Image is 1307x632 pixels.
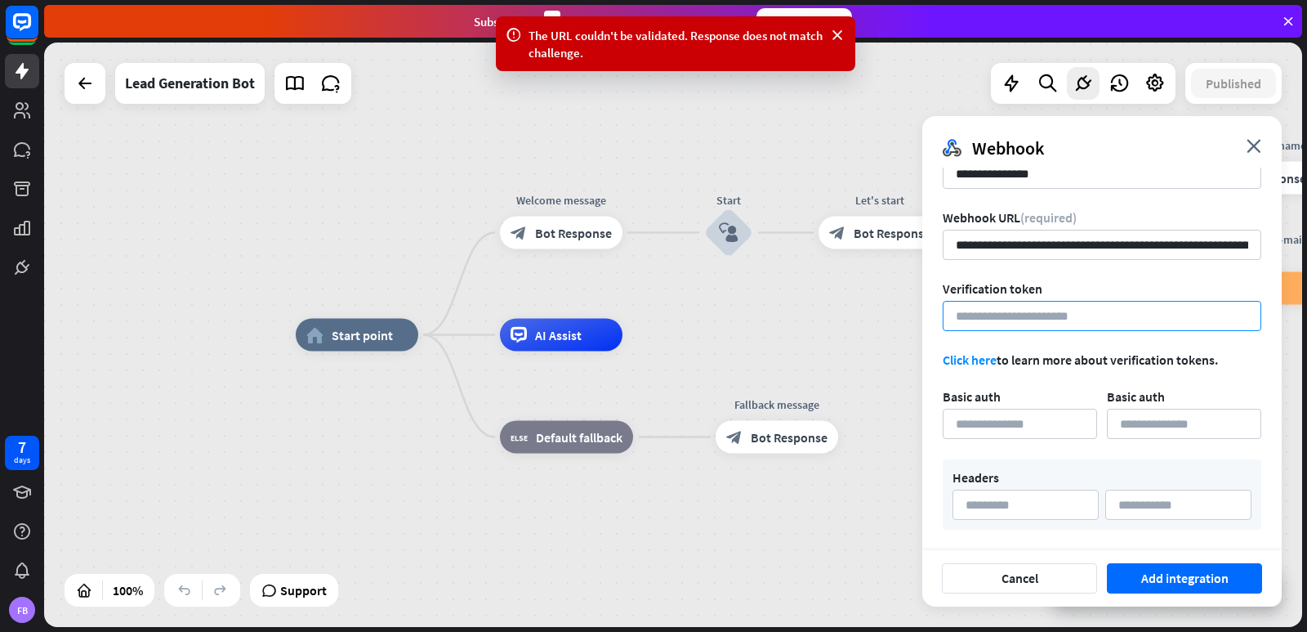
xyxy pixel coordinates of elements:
[5,436,39,470] a: 7 days
[942,563,1097,594] button: Cancel
[14,455,30,466] div: days
[280,577,327,603] span: Support
[756,8,852,34] div: Subscribe now
[9,597,35,623] div: FB
[108,577,148,603] div: 100%
[751,429,827,446] span: Bot Response
[1107,388,1165,405] span: Basic auth
[829,225,845,241] i: block_bot_response
[806,192,953,208] div: Let's start
[943,388,1001,405] span: Basic auth
[488,192,635,208] div: Welcome message
[703,397,850,413] div: Fallback message
[18,440,26,455] div: 7
[544,11,560,33] div: 3
[1191,69,1276,98] button: Published
[535,225,612,241] span: Bot Response
[1107,563,1262,594] button: Add integration
[306,327,323,343] i: home_2
[536,429,622,446] span: Default fallback
[125,63,255,104] div: Lead Generation Bot
[719,223,738,243] i: block_user_input
[1247,139,1261,153] i: close
[511,225,527,241] i: block_bot_response
[854,225,930,241] span: Bot Response
[943,352,997,368] a: Click here
[474,11,743,33] div: Subscribe in days to get your first month for $1
[943,280,1042,297] span: Verification token
[952,469,999,486] span: Headers
[726,429,743,446] i: block_bot_response
[13,7,62,56] button: Open LiveChat chat widget
[511,429,528,446] i: block_fallback
[943,352,1218,368] span: to learn more about verification tokens.
[529,27,823,61] div: The URL couldn't be validated. Response does not match challenge.
[972,137,1044,159] span: Webhook
[1020,209,1077,226] span: (required)
[943,209,1077,226] span: Webhook URL
[535,327,582,343] span: AI Assist
[680,192,778,208] div: Start
[332,327,393,343] span: Start point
